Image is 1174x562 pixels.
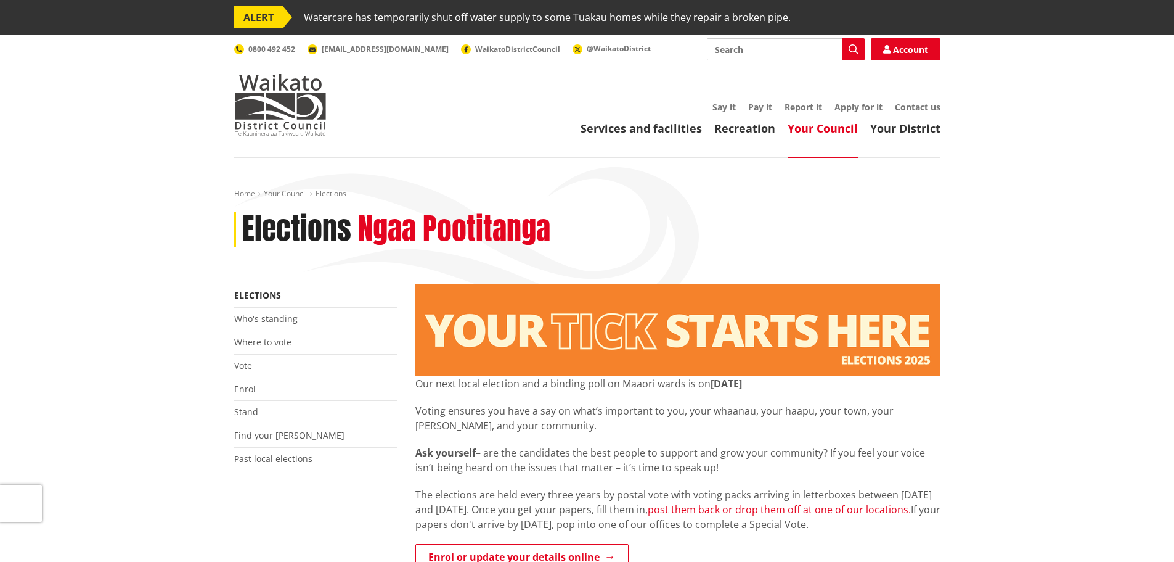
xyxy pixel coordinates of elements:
strong: [DATE] [711,377,742,391]
a: Elections [234,289,281,301]
span: Elections [316,188,346,199]
input: Search input [707,38,865,60]
a: [EMAIL_ADDRESS][DOMAIN_NAME] [308,44,449,54]
a: Say it [712,101,736,113]
a: Where to vote [234,336,291,348]
a: WaikatoDistrictCouncil [461,44,560,54]
a: Pay it [748,101,772,113]
a: Your District [870,121,940,136]
a: Contact us [895,101,940,113]
h2: Ngaa Pootitanga [358,212,550,247]
p: Voting ensures you have a say on what’s important to you, your whaanau, your haapu, your town, yo... [415,403,940,433]
span: Watercare has temporarily shut off water supply to some Tuakau homes while they repair a broken p... [304,6,791,28]
a: @WaikatoDistrict [573,43,651,54]
a: Stand [234,406,258,418]
a: Report it [785,101,822,113]
a: 0800 492 452 [234,44,295,54]
a: Account [871,38,940,60]
a: Apply for it [834,101,883,113]
a: Who's standing [234,313,298,324]
p: The elections are held every three years by postal vote with voting packs arriving in letterboxes... [415,487,940,532]
span: ALERT [234,6,283,28]
span: @WaikatoDistrict [587,43,651,54]
nav: breadcrumb [234,189,940,199]
a: Services and facilities [581,121,702,136]
span: 0800 492 452 [248,44,295,54]
a: Find your [PERSON_NAME] [234,429,344,441]
p: Our next local election and a binding poll on Maaori wards is on [415,376,940,391]
span: [EMAIL_ADDRESS][DOMAIN_NAME] [322,44,449,54]
p: – are the candidates the best people to support and grow your community? If you feel your voice i... [415,445,940,475]
a: Past local elections [234,453,312,465]
img: Elections - Website banner [415,284,940,376]
a: post them back or drop them off at one of our locations. [648,503,911,516]
span: WaikatoDistrictCouncil [475,44,560,54]
a: Vote [234,360,252,371]
a: Home [234,188,255,199]
img: Waikato District Council - Te Kaunihera aa Takiwaa o Waikato [234,74,327,136]
a: Your Council [264,188,307,199]
a: Recreation [714,121,775,136]
a: Your Council [788,121,858,136]
strong: Ask yourself [415,446,476,460]
a: Enrol [234,383,256,395]
h1: Elections [242,212,351,247]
